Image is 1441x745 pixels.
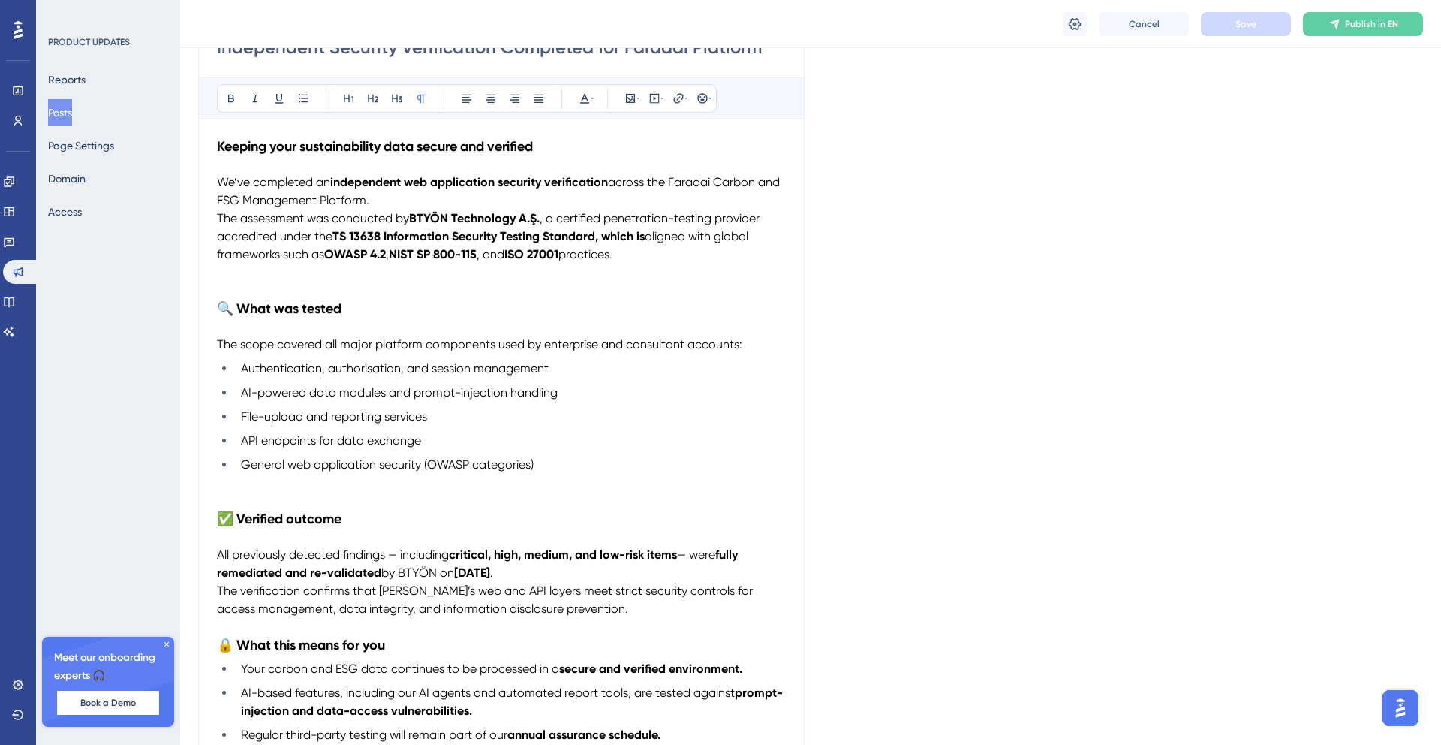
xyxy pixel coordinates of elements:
[80,697,136,709] span: Book a Demo
[241,361,549,376] span: Authentication, authorisation, and session management
[1345,18,1398,30] span: Publish in EN
[217,511,341,527] strong: ✅ Verified outcome
[48,198,82,225] button: Access
[48,36,130,48] div: PRODUCT UPDATES
[559,662,742,676] strong: secure and verified environment.
[217,175,330,189] span: We’ve completed an
[217,584,756,616] span: The verification confirms that [PERSON_NAME]’s web and API layers meet strict security controls f...
[217,637,385,653] strong: 🔒 What this means for you
[324,247,386,261] strong: OWASP 4.2
[217,211,409,225] span: The assessment was conducted by
[48,132,114,159] button: Page Settings
[241,409,427,424] span: File-upload and reporting services
[507,728,660,742] strong: annual assurance schedule.
[409,211,540,225] strong: BTYÖN Technology A.Ş.
[490,566,493,580] span: .
[1378,686,1423,731] iframe: UserGuiding AI Assistant Launcher
[454,566,490,580] strong: [DATE]
[217,547,449,562] span: All previously detected findings — including
[241,385,558,400] span: AI-powered data modules and prompt-injection handling
[1235,18,1256,30] span: Save
[381,566,454,580] span: by BTYÖN on
[389,247,477,261] strong: NIST SP 800-115
[330,175,608,189] strong: independent web application security verification
[217,337,742,351] span: The scope covered all major platform components used by enterprise and consultant accounts:
[449,547,677,562] strong: critical, high, medium, and low-risk items
[241,686,735,700] span: AI-based features, including our AI agents and automated report tools, are tested against
[57,691,159,715] button: Book a Demo
[217,138,533,155] strong: Keeping your sustainability data secure and verified
[558,247,612,261] span: practices.
[677,547,715,562] span: — were
[386,247,389,261] span: ,
[241,433,421,448] span: API endpoints for data exchange
[241,457,534,472] span: General web application security (OWASP categories)
[48,165,86,192] button: Domain
[1201,12,1291,36] button: Save
[1303,12,1423,36] button: Publish in EN
[54,649,162,685] span: Meet our onboarding experts 🎧
[1099,12,1189,36] button: Cancel
[48,99,72,126] button: Posts
[217,300,341,317] strong: 🔍 What was tested
[241,728,507,742] span: Regular third-party testing will remain part of our
[48,66,86,93] button: Reports
[477,247,504,261] span: , and
[332,229,645,243] strong: TS 13638 Information Security Testing Standard, which is
[241,662,559,676] span: Your carbon and ESG data continues to be processed in a
[1129,18,1160,30] span: Cancel
[504,247,558,261] strong: ISO 27001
